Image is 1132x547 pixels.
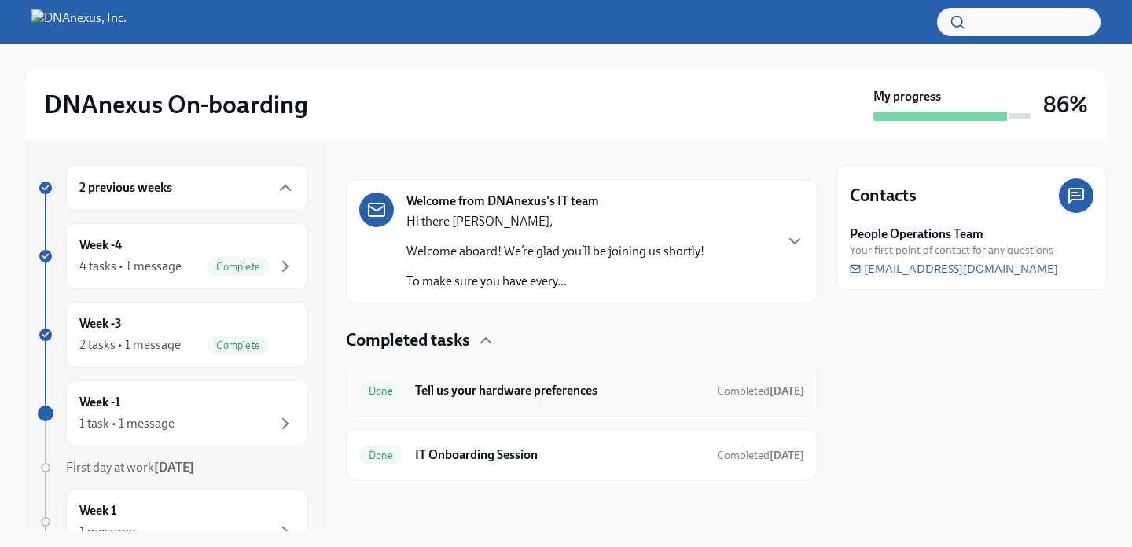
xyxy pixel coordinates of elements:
div: 2 previous weeks [66,165,308,211]
span: First day at work [66,460,194,475]
a: [EMAIL_ADDRESS][DOMAIN_NAME] [850,261,1058,277]
span: Complete [207,261,270,273]
h4: Contacts [850,184,917,207]
strong: My progress [873,88,941,105]
span: Complete [207,340,270,351]
h6: Week 1 [79,502,116,519]
strong: [DATE] [770,449,804,462]
a: Week -32 tasks • 1 messageComplete [38,302,308,368]
p: To make sure you have every... [406,273,704,290]
span: Done [359,385,402,397]
span: Completed [717,384,804,398]
strong: Welcome from DNAnexus's IT team [406,193,599,210]
div: Completed tasks [346,329,818,352]
h6: IT Onboarding Session [415,446,704,464]
div: 2 tasks • 1 message [79,336,181,354]
h6: Week -4 [79,237,122,254]
strong: [DATE] [154,460,194,475]
p: Hi there [PERSON_NAME], [406,213,704,230]
a: Week -44 tasks • 1 messageComplete [38,223,308,289]
p: Welcome aboard! We’re glad you’ll be joining us shortly! [406,243,704,260]
span: Done [359,450,402,461]
a: First day at work[DATE] [38,459,308,476]
span: Completed [717,449,804,462]
h2: DNAnexus On-boarding [44,89,308,120]
strong: People Operations Team [850,226,983,243]
h3: 86% [1043,90,1088,119]
span: August 26th, 2025 17:01 [717,384,804,398]
h6: Week -1 [79,394,120,411]
h6: 2 previous weeks [79,179,172,196]
strong: [DATE] [770,384,804,398]
a: Week -11 task • 1 message [38,380,308,446]
h6: Week -3 [79,315,122,332]
a: DoneTell us your hardware preferencesCompleted[DATE] [359,378,804,403]
div: 4 tasks • 1 message [79,258,182,275]
img: DNAnexus, Inc. [31,9,127,35]
h4: Completed tasks [346,329,470,352]
span: August 26th, 2025 17:05 [717,448,804,463]
div: 1 message [79,523,135,541]
span: Your first point of contact for any questions [850,243,1053,258]
h6: Tell us your hardware preferences [415,382,704,399]
a: DoneIT Onboarding SessionCompleted[DATE] [359,442,804,468]
div: 1 task • 1 message [79,415,175,432]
